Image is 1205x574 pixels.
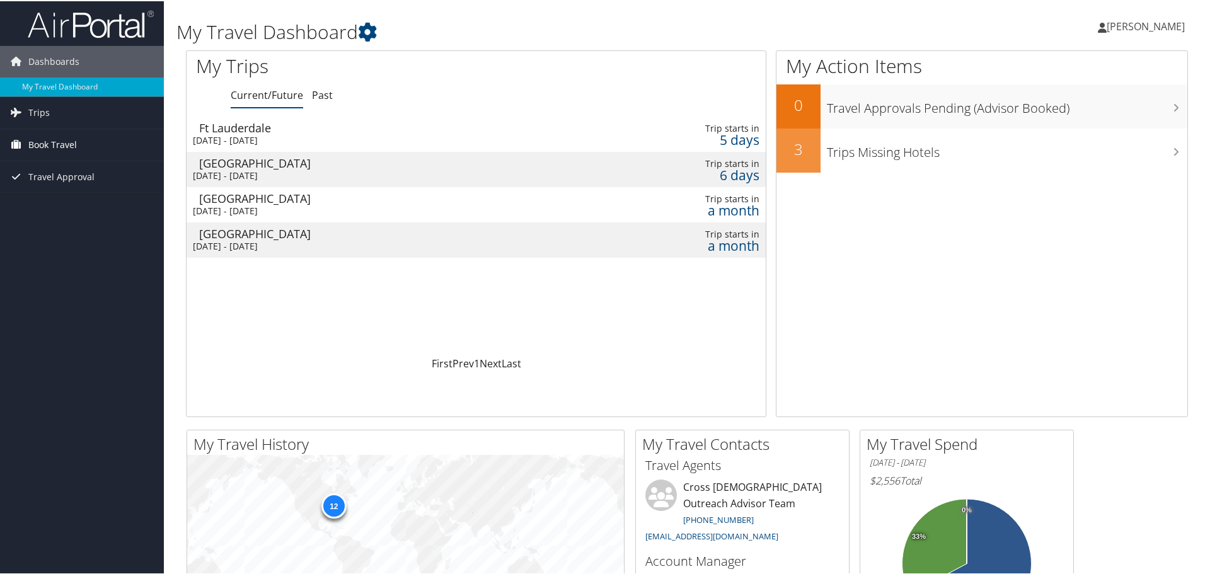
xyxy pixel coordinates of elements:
[199,227,549,238] div: [GEOGRAPHIC_DATA]
[1098,6,1197,44] a: [PERSON_NAME]
[776,127,1187,171] a: 3Trips Missing Hotels
[193,169,543,180] div: [DATE] - [DATE]
[645,551,839,569] h3: Account Manager
[870,473,900,486] span: $2,556
[312,87,333,101] a: Past
[231,87,303,101] a: Current/Future
[193,239,543,251] div: [DATE] - [DATE]
[625,192,760,204] div: Trip starts in
[176,18,857,44] h1: My Travel Dashboard
[28,128,77,159] span: Book Travel
[474,355,480,369] a: 1
[502,355,521,369] a: Last
[776,52,1187,78] h1: My Action Items
[193,204,543,215] div: [DATE] - [DATE]
[683,513,754,524] a: [PHONE_NUMBER]
[480,355,502,369] a: Next
[645,456,839,473] h3: Travel Agents
[870,456,1064,468] h6: [DATE] - [DATE]
[625,239,760,250] div: a month
[28,45,79,76] span: Dashboards
[645,529,778,541] a: [EMAIL_ADDRESS][DOMAIN_NAME]
[28,8,154,38] img: airportal-logo.png
[625,204,760,215] div: a month
[912,532,926,539] tspan: 33%
[432,355,453,369] a: First
[625,157,760,168] div: Trip starts in
[199,192,549,203] div: [GEOGRAPHIC_DATA]
[867,432,1073,454] h2: My Travel Spend
[28,96,50,127] span: Trips
[1107,18,1185,32] span: [PERSON_NAME]
[193,432,624,454] h2: My Travel History
[625,227,760,239] div: Trip starts in
[199,121,549,132] div: Ft Lauderdale
[28,160,95,192] span: Travel Approval
[199,156,549,168] div: [GEOGRAPHIC_DATA]
[639,478,846,546] li: Cross [DEMOGRAPHIC_DATA] Outreach Advisor Team
[827,92,1187,116] h3: Travel Approvals Pending (Advisor Booked)
[776,137,821,159] h2: 3
[642,432,849,454] h2: My Travel Contacts
[453,355,474,369] a: Prev
[321,492,346,517] div: 12
[196,52,515,78] h1: My Trips
[776,83,1187,127] a: 0Travel Approvals Pending (Advisor Booked)
[776,93,821,115] h2: 0
[962,505,972,513] tspan: 0%
[625,168,760,180] div: 6 days
[625,122,760,133] div: Trip starts in
[193,134,543,145] div: [DATE] - [DATE]
[625,133,760,144] div: 5 days
[870,473,1064,486] h6: Total
[827,136,1187,160] h3: Trips Missing Hotels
